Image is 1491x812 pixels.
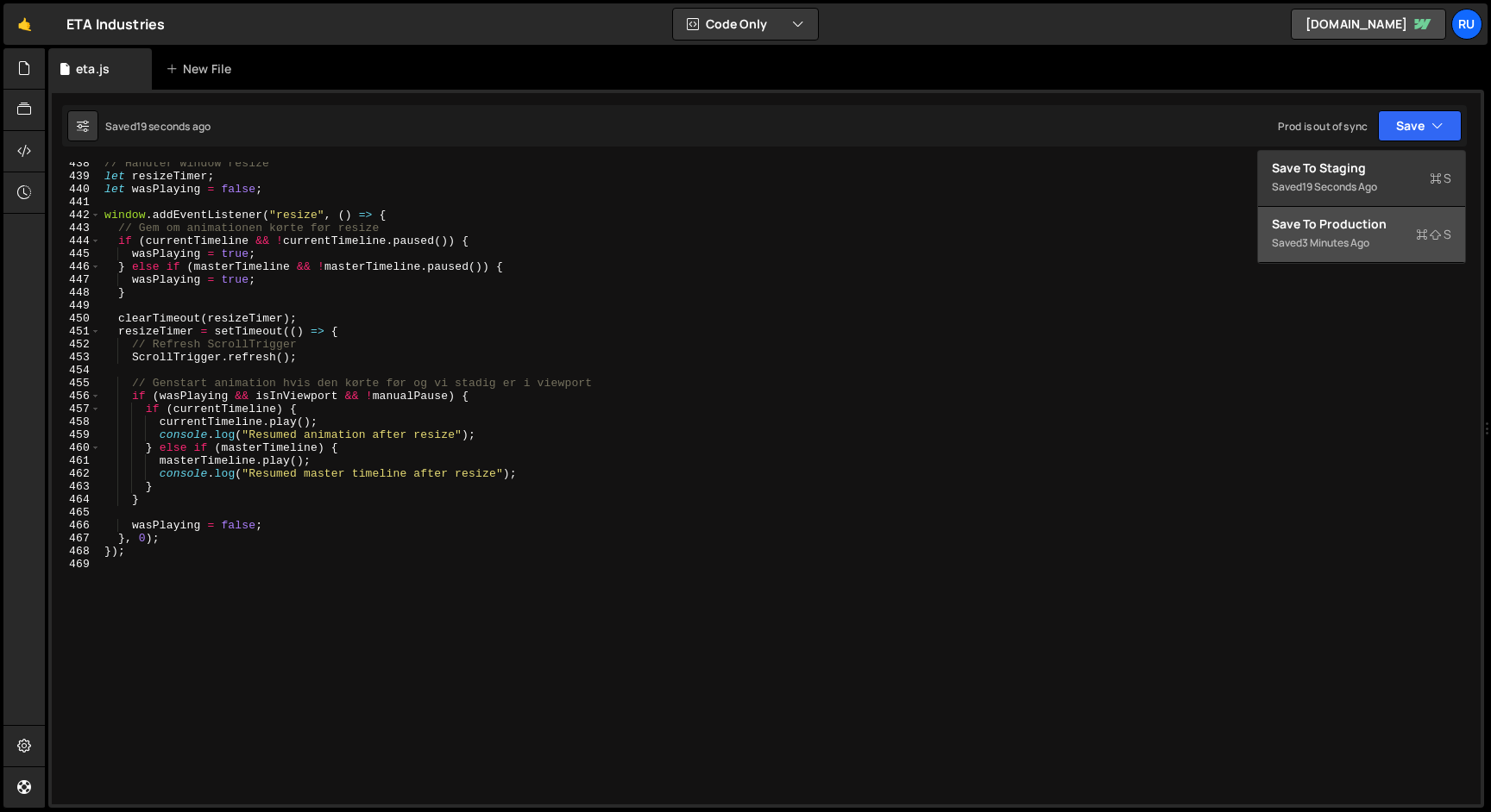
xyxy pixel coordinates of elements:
[52,183,101,196] div: 440
[1378,110,1462,141] button: Save
[52,325,101,338] div: 451
[1272,233,1451,253] div: Saved
[52,454,101,467] div: 461
[52,364,101,377] div: 454
[3,3,46,45] a: 🤙
[66,14,165,34] div: ETA Industries
[1272,159,1451,177] div: Save to Staging
[52,222,101,234] div: 443
[76,60,110,78] div: eta.js
[52,467,101,480] div: 462
[1258,151,1465,207] button: Save to StagingS Saved19 seconds ago
[673,9,818,40] button: Code Only
[52,260,101,273] div: 446
[52,170,101,183] div: 439
[52,519,101,532] div: 466
[52,441,101,454] div: 460
[1451,9,1482,40] a: Ru
[166,60,238,78] div: New File
[52,196,101,209] div: 441
[1278,119,1368,134] div: Prod is out of sync
[105,119,211,134] div: Saved
[52,506,101,519] div: 465
[1302,235,1369,250] div: 3 minutes ago
[52,493,101,506] div: 464
[1291,9,1446,40] a: [DOMAIN_NAME]
[52,247,101,260] div: 445
[52,558,101,571] div: 469
[52,299,101,312] div: 449
[1430,170,1451,187] span: S
[52,480,101,493] div: 463
[52,415,101,428] div: 458
[52,403,101,415] div: 457
[52,312,101,325] div: 450
[1272,177,1451,197] div: Saved
[52,532,101,545] div: 467
[1302,179,1377,194] div: 19 seconds ago
[136,119,211,134] div: 19 seconds ago
[52,338,101,351] div: 452
[52,209,101,222] div: 442
[1258,207,1465,263] button: Save to ProductionS Saved3 minutes ago
[1416,226,1451,243] span: S
[52,273,101,286] div: 447
[1272,215,1451,233] div: Save to Production
[52,234,101,247] div: 444
[52,390,101,403] div: 456
[52,351,101,364] div: 453
[52,377,101,390] div: 455
[52,286,101,299] div: 448
[52,545,101,558] div: 468
[52,157,101,170] div: 438
[52,428,101,441] div: 459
